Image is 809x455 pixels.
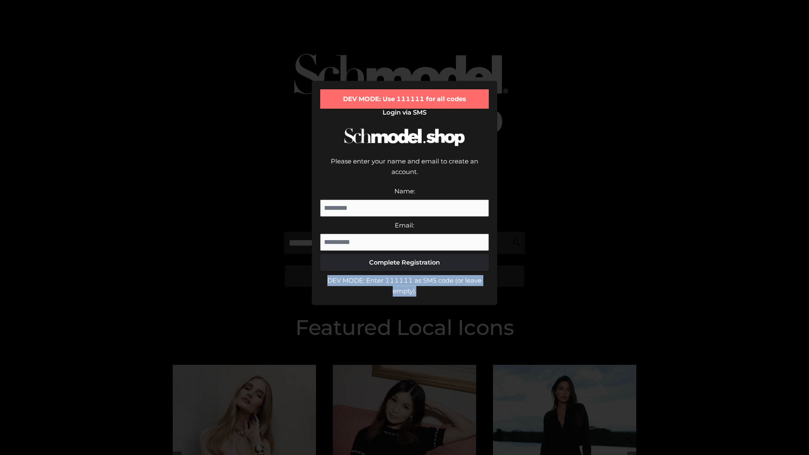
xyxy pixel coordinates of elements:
h2: Login via SMS [320,109,489,116]
div: DEV MODE: Enter 111111 as SMS code (or leave empty). [320,275,489,297]
img: Schmodel Logo [341,120,468,154]
label: Name: [394,187,415,195]
div: DEV MODE: Use 111111 for all codes [320,89,489,109]
div: Please enter your name and email to create an account. [320,156,489,186]
label: Email: [395,221,414,229]
button: Complete Registration [320,254,489,271]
